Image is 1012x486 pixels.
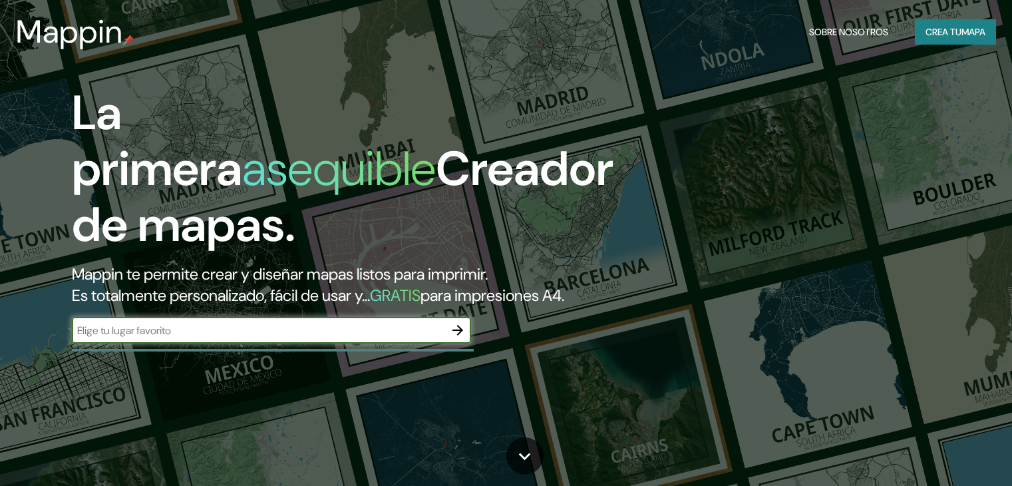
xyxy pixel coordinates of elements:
[421,285,564,306] font: para impresiones A4.
[72,82,242,200] font: La primera
[72,285,370,306] font: Es totalmente personalizado, fácil de usar y...
[809,26,888,38] font: Sobre nosotros
[123,35,134,45] img: pin de mapeo
[804,19,894,45] button: Sobre nosotros
[72,138,613,256] font: Creador de mapas.
[72,323,444,338] input: Elige tu lugar favorito
[72,264,488,284] font: Mappin te permite crear y diseñar mapas listos para imprimir.
[370,285,421,306] font: GRATIS
[926,26,961,38] font: Crea tu
[961,26,985,38] font: mapa
[915,19,996,45] button: Crea tumapa
[16,11,123,53] font: Mappin
[242,138,436,200] font: asequible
